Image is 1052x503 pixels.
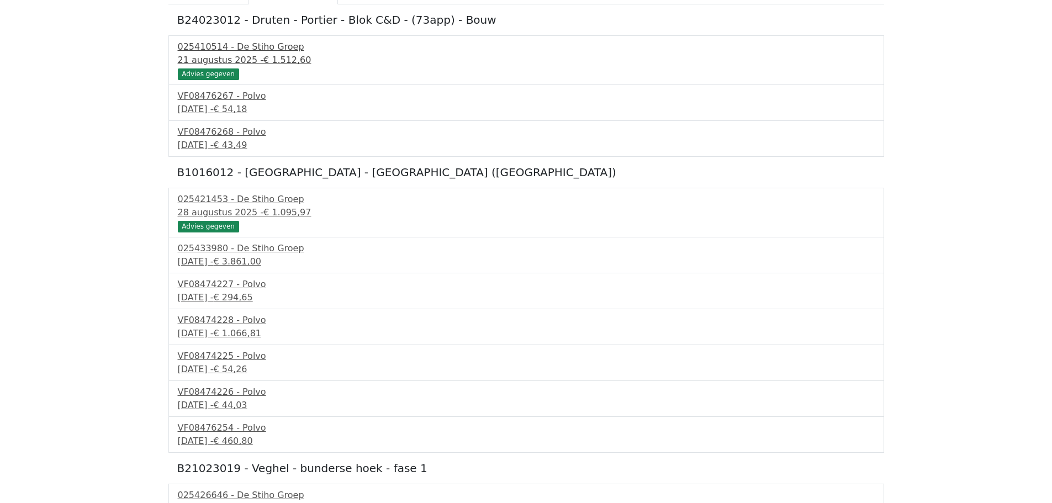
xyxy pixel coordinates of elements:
[263,55,311,65] span: € 1.512,60
[263,207,311,218] span: € 1.095,97
[178,139,875,152] div: [DATE] -
[178,399,875,412] div: [DATE] -
[178,125,875,152] a: VF08476268 - Polvo[DATE] -€ 43,49
[178,435,875,448] div: [DATE] -
[213,292,252,303] span: € 294,65
[213,140,247,150] span: € 43,49
[177,462,875,475] h5: B21023019 - Veghel - bunderse hoek - fase 1
[178,489,875,502] div: 025426646 - De Stiho Groep
[178,125,875,139] div: VF08476268 - Polvo
[178,278,875,291] div: VF08474227 - Polvo
[178,193,875,231] a: 025421453 - De Stiho Groep28 augustus 2025 -€ 1.095,97 Advies gegeven
[213,400,247,410] span: € 44,03
[178,206,875,219] div: 28 augustus 2025 -
[177,166,875,179] h5: B1016012 - [GEOGRAPHIC_DATA] - [GEOGRAPHIC_DATA] ([GEOGRAPHIC_DATA])
[213,436,252,446] span: € 460,80
[178,89,875,103] div: VF08476267 - Polvo
[178,421,875,435] div: VF08476254 - Polvo
[213,328,261,338] span: € 1.066,81
[178,385,875,412] a: VF08474226 - Polvo[DATE] -€ 44,03
[178,193,875,206] div: 025421453 - De Stiho Groep
[178,350,875,363] div: VF08474225 - Polvo
[178,314,875,327] div: VF08474228 - Polvo
[178,221,239,232] div: Advies gegeven
[177,13,875,27] h5: B24023012 - Druten - Portier - Blok C&D - (73app) - Bouw
[213,364,247,374] span: € 54,26
[178,68,239,80] div: Advies gegeven
[178,40,875,78] a: 025410514 - De Stiho Groep21 augustus 2025 -€ 1.512,60 Advies gegeven
[178,242,875,268] a: 025433980 - De Stiho Groep[DATE] -€ 3.861,00
[178,40,875,54] div: 025410514 - De Stiho Groep
[178,327,875,340] div: [DATE] -
[178,89,875,116] a: VF08476267 - Polvo[DATE] -€ 54,18
[178,421,875,448] a: VF08476254 - Polvo[DATE] -€ 460,80
[178,385,875,399] div: VF08474226 - Polvo
[178,291,875,304] div: [DATE] -
[178,278,875,304] a: VF08474227 - Polvo[DATE] -€ 294,65
[178,242,875,255] div: 025433980 - De Stiho Groep
[178,363,875,376] div: [DATE] -
[178,314,875,340] a: VF08474228 - Polvo[DATE] -€ 1.066,81
[213,256,261,267] span: € 3.861,00
[178,350,875,376] a: VF08474225 - Polvo[DATE] -€ 54,26
[178,54,875,67] div: 21 augustus 2025 -
[213,104,247,114] span: € 54,18
[178,103,875,116] div: [DATE] -
[178,255,875,268] div: [DATE] -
